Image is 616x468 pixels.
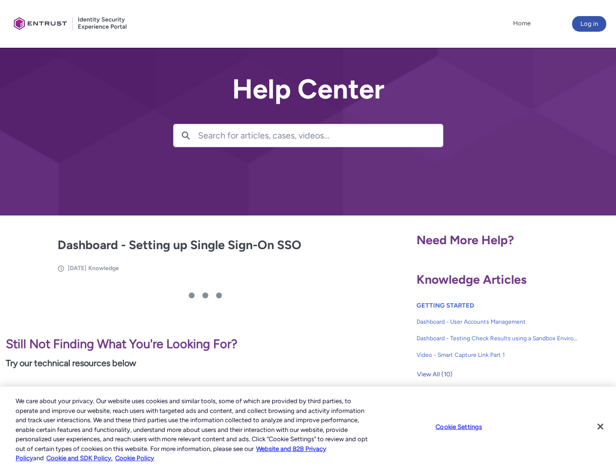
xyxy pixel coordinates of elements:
[6,335,405,353] p: Still Not Finding What You're Looking For?
[198,124,443,147] input: Search for articles, cases, videos...
[417,347,578,363] a: Video - Smart Capture Link Part 1
[417,272,527,287] span: Knowledge Articles
[417,317,578,326] span: Dashboard - User Accounts Management
[16,396,370,463] div: We care about your privacy. Our website uses cookies and similar tools, some of which are provide...
[6,357,405,370] p: Try our technical resources below
[511,16,533,31] a: Home
[417,233,514,247] span: Need More Help?
[173,74,443,104] h2: Help Center
[417,351,578,359] span: Video - Smart Capture Link Part 1
[68,265,86,272] span: [DATE]
[88,264,119,273] li: Knowledge
[590,416,611,437] button: Close
[572,16,606,32] button: Log in
[174,124,198,147] button: Search
[58,236,353,254] h2: Dashboard - Setting up Single Sign-On SSO
[46,454,113,462] a: Cookie and SDK Policy.
[417,367,453,382] button: View All (10)
[428,417,489,436] button: Cookie Settings
[417,330,578,347] a: Dashboard - Testing Check Results using a Sandbox Environment
[115,454,154,462] a: Cookie Policy
[417,313,578,330] a: Dashboard - User Accounts Management
[417,334,578,343] span: Dashboard - Testing Check Results using a Sandbox Environment
[417,302,474,309] a: GETTING STARTED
